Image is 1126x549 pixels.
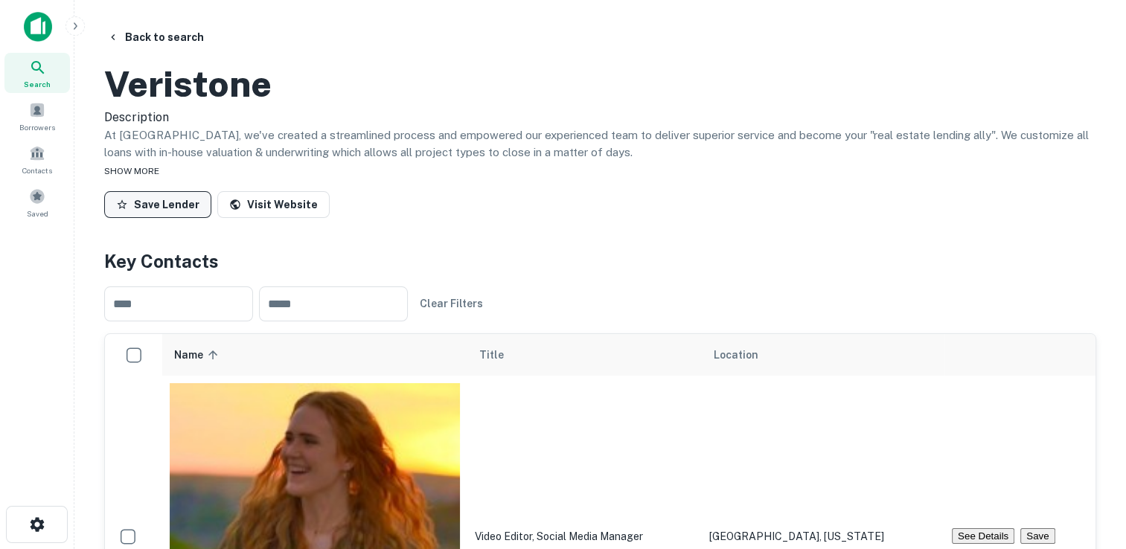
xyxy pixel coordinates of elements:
[1052,430,1126,501] iframe: Chat Widget
[4,182,70,222] a: Saved
[104,191,211,218] button: Save Lender
[174,346,223,364] span: Name
[27,208,48,219] span: Saved
[104,126,1096,161] p: At [GEOGRAPHIC_DATA], we've created a streamlined process and empowered our experienced team to d...
[104,248,1096,274] h4: Key Contacts
[217,191,330,218] a: Visit Website
[4,139,70,179] a: Contacts
[101,24,210,51] button: Back to search
[24,12,52,42] img: capitalize-icon.png
[414,290,489,317] button: Clear Filters
[467,334,702,376] th: Title
[104,110,169,124] span: Description
[24,78,51,90] span: Search
[4,53,70,93] a: Search
[19,121,55,133] span: Borrowers
[104,166,159,176] span: SHOW MORE
[701,334,944,376] th: Location
[479,346,523,364] span: Title
[104,62,272,106] h2: Veristone
[4,96,70,136] a: Borrowers
[1020,528,1055,544] button: Save
[162,334,467,376] th: Name
[952,528,1014,544] button: See Details
[22,164,52,176] span: Contacts
[713,346,758,364] span: Location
